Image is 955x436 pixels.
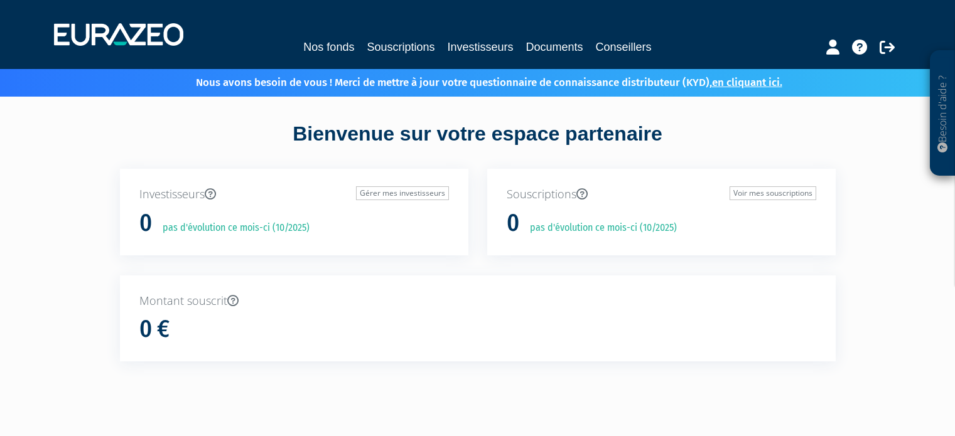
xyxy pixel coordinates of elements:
[54,23,183,46] img: 1732889491-logotype_eurazeo_blanc_rvb.png
[712,76,782,89] a: en cliquant ici.
[154,221,310,235] p: pas d'évolution ce mois-ci (10/2025)
[596,38,652,56] a: Conseillers
[447,38,513,56] a: Investisseurs
[507,210,519,237] h1: 0
[526,38,583,56] a: Documents
[367,38,434,56] a: Souscriptions
[139,210,152,237] h1: 0
[356,186,449,200] a: Gérer mes investisseurs
[139,316,170,343] h1: 0 €
[159,72,782,90] p: Nous avons besoin de vous ! Merci de mettre à jour votre questionnaire de connaissance distribute...
[521,221,677,235] p: pas d'évolution ce mois-ci (10/2025)
[303,38,354,56] a: Nos fonds
[507,186,816,203] p: Souscriptions
[111,120,845,169] div: Bienvenue sur votre espace partenaire
[139,293,816,309] p: Montant souscrit
[936,57,950,170] p: Besoin d'aide ?
[730,186,816,200] a: Voir mes souscriptions
[139,186,449,203] p: Investisseurs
